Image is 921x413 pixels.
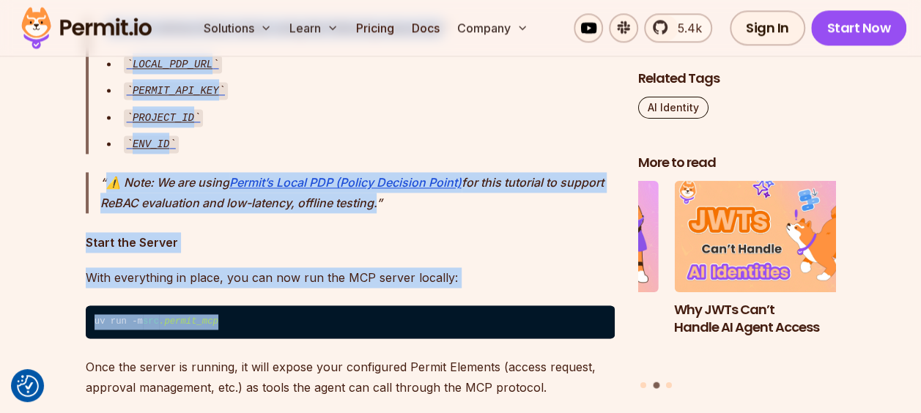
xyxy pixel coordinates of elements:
[638,182,836,392] div: Posts
[124,56,222,73] code: LOCAL_PDP_URL
[811,10,907,45] a: Start Now
[461,301,659,355] h3: The Ultimate Guide to MCP Auth: Identity, Consent, and Agent Security
[730,10,805,45] a: Sign In
[86,356,615,397] p: Once the server is running, it will expose your configured Permit Elements (access request, appro...
[674,182,872,293] img: Why JWTs Can’t Handle AI Agent Access
[638,70,836,89] h2: Related Tags
[674,182,872,374] a: Why JWTs Can’t Handle AI Agent AccessWhy JWTs Can’t Handle AI Agent Access
[229,175,462,190] a: Permit’s Local PDP (Policy Decision Point)
[669,19,702,37] span: 5.4k
[674,182,872,374] li: 2 of 3
[644,13,712,42] a: 5.4k
[86,267,615,288] p: With everything in place, you can now run the MCP server locally:
[124,109,204,127] code: PROJECT_ID
[461,182,659,374] li: 1 of 3
[674,301,872,338] h3: Why JWTs Can’t Handle AI Agent Access
[124,82,228,100] code: PERMIT_API_KEY
[86,305,615,339] code: uv run -m
[124,82,228,97] a: PERMIT_API_KEY
[406,13,445,42] a: Docs
[15,3,158,53] img: Permit logo
[666,383,672,389] button: Go to slide 3
[451,13,534,42] button: Company
[124,56,222,70] a: LOCAL_PDP_URL
[640,383,646,389] button: Go to slide 1
[284,13,344,42] button: Learn
[653,383,659,390] button: Go to slide 2
[638,97,709,119] a: AI Identity
[124,109,204,124] a: PROJECT_ID
[124,135,179,153] code: ENV_ID
[100,172,615,213] p: ⚠️ Note: We are using for this tutorial to support ReBAC evaluation and low-latency, offline test...
[159,316,218,327] span: .permit_mcp
[124,135,179,150] a: ENV_ID
[143,316,159,327] span: src
[638,155,836,173] h2: More to read
[17,375,39,397] img: Revisit consent button
[17,375,39,397] button: Consent Preferences
[198,13,278,42] button: Solutions
[350,13,400,42] a: Pricing
[86,235,178,250] strong: Start the Server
